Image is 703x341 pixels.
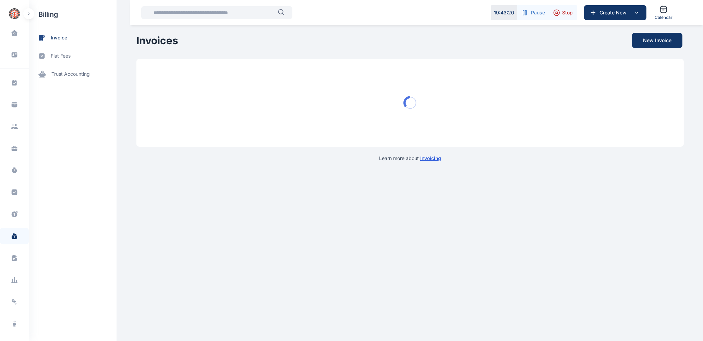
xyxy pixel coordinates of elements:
span: Calendar [655,15,672,20]
span: invoice [51,34,67,41]
button: Create New [584,5,646,20]
button: New Invoice [632,33,682,48]
a: flat fees [29,47,117,65]
span: Stop [562,9,573,16]
button: Stop [549,5,577,20]
span: Create New [597,9,632,16]
h1: Invoices [136,34,178,47]
button: Pause [517,5,549,20]
a: trust accounting [29,65,117,83]
p: 19 : 43 : 20 [494,9,514,16]
a: Invoicing [420,155,441,161]
span: Pause [531,9,545,16]
a: Calendar [652,2,675,23]
a: invoice [29,29,117,47]
span: flat fees [51,52,71,60]
span: trust accounting [51,71,90,78]
p: Learn more about [379,155,441,162]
